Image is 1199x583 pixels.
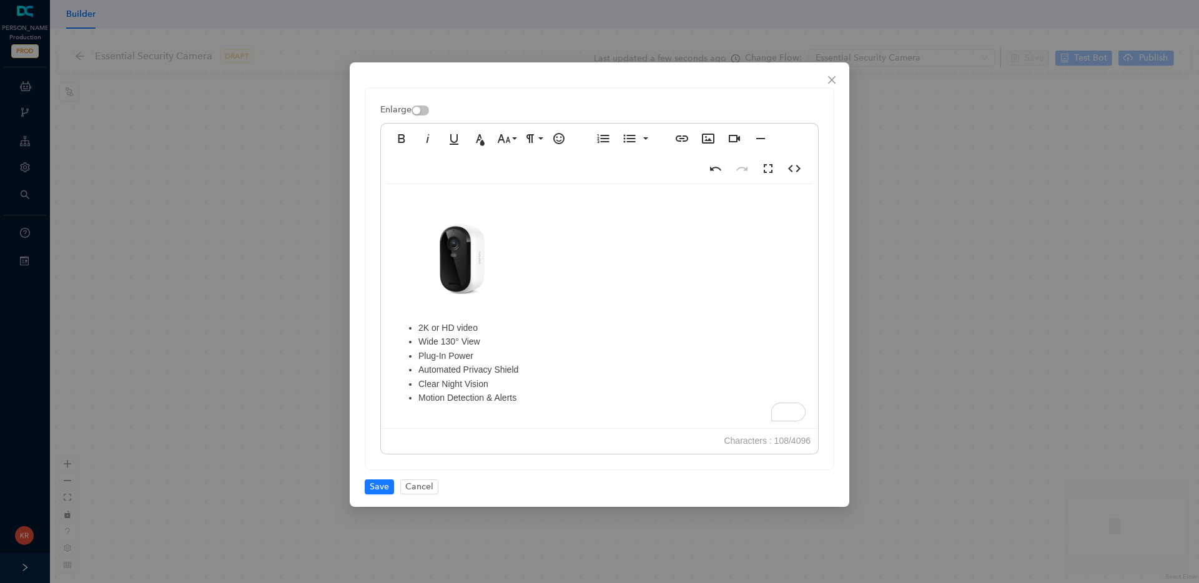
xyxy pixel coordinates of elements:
[370,480,389,494] span: Save
[418,377,806,391] li: Clear Night Vision
[822,70,842,90] button: Close
[365,479,394,494] button: Save
[405,480,433,494] span: Cancel
[418,349,806,363] li: Plug-In Power
[704,156,728,181] button: Undo (⌘Z)
[639,126,649,151] button: Unordered List
[418,321,806,335] li: 2K or HD video
[390,126,413,151] button: Bold (⌘B)
[782,156,806,181] button: Code View
[442,126,466,151] button: Underline (⌘U)
[730,156,754,181] button: Redo (⌘⇧Z)
[381,184,818,434] div: To enrich screen reader interactions, please activate Accessibility in Grammarly extension settings
[468,126,492,151] button: Text Color
[827,75,837,85] span: close
[418,363,806,376] li: Automated Privacy Shield
[521,126,545,151] button: Paragraph Format
[393,197,519,321] img: 2d61b3c1-e8fe-49.png
[723,126,746,151] button: Insert Video
[696,126,720,151] button: Insert Image (⌘P)
[756,156,780,181] button: Fullscreen
[418,335,806,348] li: Wide 130° View
[718,429,817,454] span: Characters : 108/4096
[400,479,438,494] button: Cancel
[670,126,694,151] button: Insert Link (⌘K)
[749,126,772,151] button: Insert Horizontal Line
[418,391,806,404] li: Motion Detection & Alerts
[380,103,819,117] div: Enlarge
